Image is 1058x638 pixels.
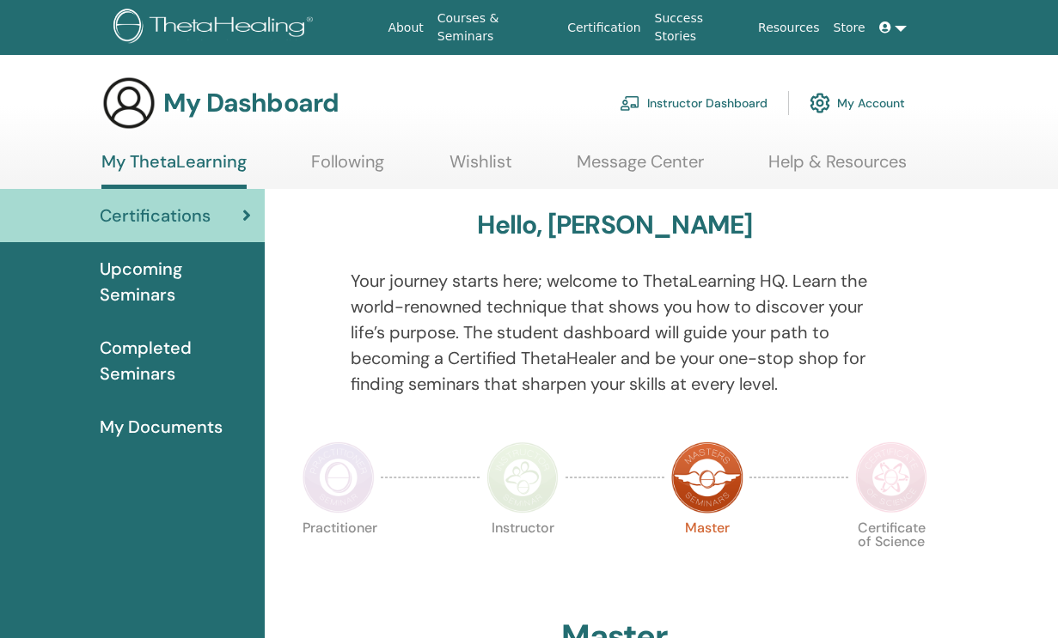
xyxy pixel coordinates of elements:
[810,88,830,118] img: cog.svg
[381,12,430,44] a: About
[560,12,647,44] a: Certification
[810,84,905,122] a: My Account
[101,151,247,189] a: My ThetaLearning
[431,3,560,52] a: Courses & Seminars
[620,84,768,122] a: Instructor Dashboard
[768,151,907,185] a: Help & Resources
[100,256,251,307] span: Upcoming Seminars
[101,76,156,131] img: generic-user-icon.jpg
[855,521,927,593] p: Certificate of Science
[486,521,559,593] p: Instructor
[477,210,752,240] h3: Hello, [PERSON_NAME]
[351,268,878,397] p: Your journey starts here; welcome to ThetaLearning HQ. Learn the world-renowned technique that sh...
[827,12,872,44] a: Store
[303,521,375,593] p: Practitioner
[163,88,339,118] h3: My Dashboard
[100,335,251,386] span: Completed Seminars
[100,203,211,228] span: Certifications
[577,151,704,185] a: Message Center
[751,12,827,44] a: Resources
[100,414,223,440] span: My Documents
[311,151,384,185] a: Following
[671,521,743,593] p: Master
[486,441,559,513] img: Instructor
[671,441,743,513] img: Master
[113,9,319,47] img: logo.png
[303,441,375,513] img: Practitioner
[648,3,751,52] a: Success Stories
[449,151,512,185] a: Wishlist
[855,441,927,513] img: Certificate of Science
[620,95,640,111] img: chalkboard-teacher.svg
